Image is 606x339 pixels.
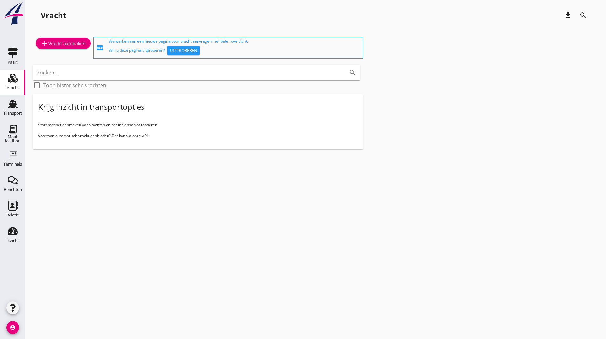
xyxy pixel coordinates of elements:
div: Vracht aanmaken [41,39,86,47]
p: Voortaan automatisch vracht aanbieden? Dat kan via onze API. [38,133,358,139]
i: search [349,69,356,76]
p: Start met het aanmaken van vrachten en het inplannen of tenderen. [38,122,358,128]
button: Uitproberen [167,46,200,55]
div: Krijg inzicht in transportopties [38,102,144,112]
i: search [579,11,587,19]
div: Transport [3,111,22,115]
div: Terminals [3,162,22,166]
img: logo-small.a267ee39.svg [1,2,24,25]
div: Uitproberen [170,47,197,54]
label: Toon historische vrachten [43,82,106,88]
div: We werken aan een nieuwe pagina voor vracht aanvragen met beter overzicht. Wilt u deze pagina uit... [109,39,360,57]
div: Inzicht [6,238,19,243]
a: Vracht aanmaken [36,38,91,49]
div: Berichten [4,187,22,192]
i: fiber_new [96,44,104,52]
i: account_circle [6,321,19,334]
div: Relatie [6,213,19,217]
input: Zoeken... [37,67,338,78]
div: Vracht [41,10,66,20]
div: Kaart [8,60,18,64]
div: Vracht [7,86,19,90]
i: download [564,11,572,19]
i: add [41,39,48,47]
